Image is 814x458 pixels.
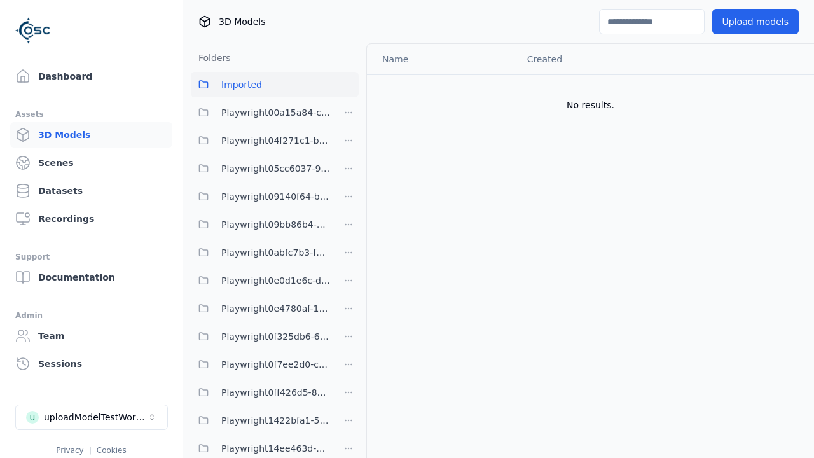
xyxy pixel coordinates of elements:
[221,77,262,92] span: Imported
[191,100,331,125] button: Playwright00a15a84-c398-4ef4-9da8-38c036397b1e
[26,411,39,424] div: u
[10,206,172,232] a: Recordings
[15,405,168,430] button: Select a workspace
[191,268,331,293] button: Playwright0e0d1e6c-db5a-4244-b424-632341d2c1b4
[221,329,331,344] span: Playwright0f325db6-6c4b-4947-9a8f-f4487adedf2c
[221,133,331,148] span: Playwright04f271c1-b936-458c-b5f6-36ca6337f11a
[221,189,331,204] span: Playwright09140f64-bfed-4894-9ae1-f5b1e6c36039
[221,161,331,176] span: Playwright05cc6037-9b74-4704-86c6-3ffabbdece83
[10,64,172,89] a: Dashboard
[517,44,670,74] th: Created
[89,446,92,455] span: |
[191,72,359,97] button: Imported
[10,178,172,204] a: Datasets
[191,296,331,321] button: Playwright0e4780af-1c2a-492e-901c-6880da17528a
[221,357,331,372] span: Playwright0f7ee2d0-cebf-4840-a756-5a7a26222786
[367,74,814,135] td: No results.
[15,13,51,48] img: Logo
[15,249,167,265] div: Support
[191,352,331,377] button: Playwright0f7ee2d0-cebf-4840-a756-5a7a26222786
[10,265,172,290] a: Documentation
[191,408,331,433] button: Playwright1422bfa1-5065-45c6-98b3-ab75e32174d7
[56,446,83,455] a: Privacy
[221,413,331,428] span: Playwright1422bfa1-5065-45c6-98b3-ab75e32174d7
[191,212,331,237] button: Playwright09bb86b4-7f88-4a8f-8ea8-a4c9412c995e
[221,245,331,260] span: Playwright0abfc7b3-fdbd-438a-9097-bdc709c88d01
[97,446,127,455] a: Cookies
[221,217,331,232] span: Playwright09bb86b4-7f88-4a8f-8ea8-a4c9412c995e
[221,105,331,120] span: Playwright00a15a84-c398-4ef4-9da8-38c036397b1e
[191,240,331,265] button: Playwright0abfc7b3-fdbd-438a-9097-bdc709c88d01
[219,15,265,28] span: 3D Models
[191,52,231,64] h3: Folders
[191,324,331,349] button: Playwright0f325db6-6c4b-4947-9a8f-f4487adedf2c
[191,184,331,209] button: Playwright09140f64-bfed-4894-9ae1-f5b1e6c36039
[10,323,172,349] a: Team
[10,122,172,148] a: 3D Models
[10,150,172,176] a: Scenes
[367,44,517,74] th: Name
[191,128,331,153] button: Playwright04f271c1-b936-458c-b5f6-36ca6337f11a
[191,380,331,405] button: Playwright0ff426d5-887e-47ce-9e83-c6f549f6a63f
[712,9,799,34] button: Upload models
[221,273,331,288] span: Playwright0e0d1e6c-db5a-4244-b424-632341d2c1b4
[221,385,331,400] span: Playwright0ff426d5-887e-47ce-9e83-c6f549f6a63f
[15,107,167,122] div: Assets
[191,156,331,181] button: Playwright05cc6037-9b74-4704-86c6-3ffabbdece83
[221,441,331,456] span: Playwright14ee463d-7a4b-460f-bf6c-ea7fafeecbb0
[15,308,167,323] div: Admin
[221,301,331,316] span: Playwright0e4780af-1c2a-492e-901c-6880da17528a
[44,411,147,424] div: uploadModelTestWorkspace
[10,351,172,377] a: Sessions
